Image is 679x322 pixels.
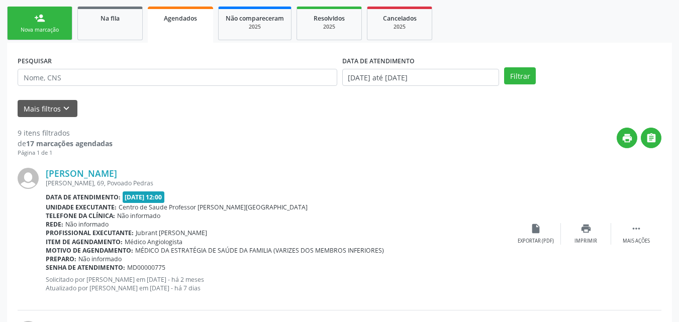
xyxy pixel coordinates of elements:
[78,255,122,263] span: Não informado
[46,211,115,220] b: Telefone da clínica:
[18,53,52,69] label: PESQUISAR
[119,203,308,211] span: Centro de Saude Professor [PERSON_NAME][GEOGRAPHIC_DATA]
[125,238,182,246] span: Médico Angiologista
[383,14,417,23] span: Cancelados
[374,23,425,31] div: 2025
[18,168,39,189] img: img
[26,139,113,148] strong: 17 marcações agendadas
[314,14,345,23] span: Resolvidos
[164,14,197,23] span: Agendados
[46,275,511,292] p: Solicitado por [PERSON_NAME] em [DATE] - há 2 meses Atualizado por [PERSON_NAME] em [DATE] - há 7...
[226,23,284,31] div: 2025
[101,14,120,23] span: Na fila
[18,149,113,157] div: Página 1 de 1
[646,133,657,144] i: 
[18,100,77,118] button: Mais filtroskeyboard_arrow_down
[127,263,165,272] span: MD00000775
[123,191,165,203] span: [DATE] 12:00
[117,211,160,220] span: Não informado
[622,133,633,144] i: print
[504,67,536,84] button: Filtrar
[641,128,661,148] button: 
[631,223,642,234] i: 
[580,223,592,234] i: print
[46,193,121,201] b: Data de atendimento:
[46,220,63,229] b: Rede:
[46,229,134,237] b: Profissional executante:
[46,179,511,187] div: [PERSON_NAME], 69, Povoado Pedras
[574,238,597,245] div: Imprimir
[518,238,554,245] div: Exportar (PDF)
[65,220,109,229] span: Não informado
[18,138,113,149] div: de
[46,255,76,263] b: Preparo:
[18,69,337,86] input: Nome, CNS
[623,238,650,245] div: Mais ações
[46,203,117,211] b: Unidade executante:
[617,128,637,148] button: print
[46,246,133,255] b: Motivo de agendamento:
[136,229,207,237] span: Jubrant [PERSON_NAME]
[304,23,354,31] div: 2025
[530,223,541,234] i: insert_drive_file
[46,263,125,272] b: Senha de atendimento:
[46,168,117,179] a: [PERSON_NAME]
[18,128,113,138] div: 9 itens filtrados
[226,14,284,23] span: Não compareceram
[342,53,415,69] label: DATA DE ATENDIMENTO
[34,13,45,24] div: person_add
[135,246,384,255] span: MÉDICO DA ESTRATÉGIA DE SAÚDE DA FAMILIA (VARIZES DOS MEMBROS INFERIORES)
[46,238,123,246] b: Item de agendamento:
[15,26,65,34] div: Nova marcação
[342,69,500,86] input: Selecione um intervalo
[61,103,72,114] i: keyboard_arrow_down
